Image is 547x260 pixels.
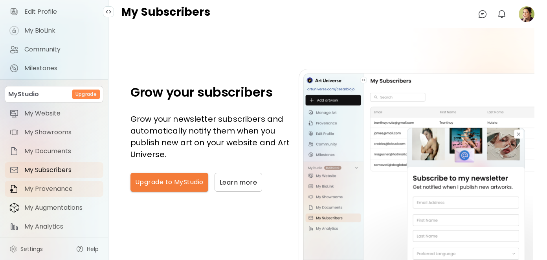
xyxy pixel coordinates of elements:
[24,128,99,136] span: My Showrooms
[5,162,103,178] a: itemMy Subscribers
[9,203,19,213] img: item
[495,7,508,21] button: bellIcon
[24,46,99,53] span: Community
[24,166,99,174] span: My Subscribers
[478,9,487,19] img: chatIcon
[87,245,99,253] span: Help
[20,245,43,253] span: Settings
[220,178,257,187] span: Learn more
[9,184,19,194] img: item
[5,42,103,57] a: Community iconCommunity
[9,7,19,16] img: Edit Profile icon
[9,222,19,231] img: item
[5,4,103,20] a: Edit Profile iconEdit Profile
[215,173,262,192] button: Learn more
[5,106,103,121] a: itemMy Website
[24,27,99,35] span: My BioLink
[9,109,19,118] img: item
[135,178,204,187] span: Upgrade to MyStudio
[9,165,19,175] img: item
[5,241,48,257] a: Settings
[497,9,507,19] img: bellIcon
[5,60,103,76] a: completeMilestones iconMilestones
[24,8,99,16] span: Edit Profile
[24,147,99,155] span: My Documents
[24,110,99,117] span: My Website
[9,45,19,54] img: Community icon
[24,204,99,212] span: My Augmentations
[75,91,97,98] h6: Upgrade
[9,245,17,253] img: settings
[130,113,299,160] h4: Grow your newsletter subscribers and automatically notify them when you publish new art on your w...
[5,23,103,38] a: iconcompleteMy BioLink
[5,219,103,234] a: itemMy Analytics
[8,90,39,99] p: MyStudio
[9,64,19,73] img: Milestones icon
[71,241,103,257] a: Help
[121,6,210,22] h4: My Subscribers
[24,64,99,72] span: Milestones
[76,245,84,253] img: help
[5,181,103,197] a: itemMy Provenance
[105,9,112,15] img: collapse
[24,223,99,231] span: My Analytics
[130,84,299,101] h2: Grow your subscribers
[5,125,103,140] a: itemMy Showrooms
[130,173,208,192] button: Upgrade to MyStudio
[24,185,99,193] span: My Provenance
[5,143,103,159] a: itemMy Documents
[9,128,19,137] img: item
[9,146,19,156] img: item
[5,200,103,216] a: itemMy Augmentations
